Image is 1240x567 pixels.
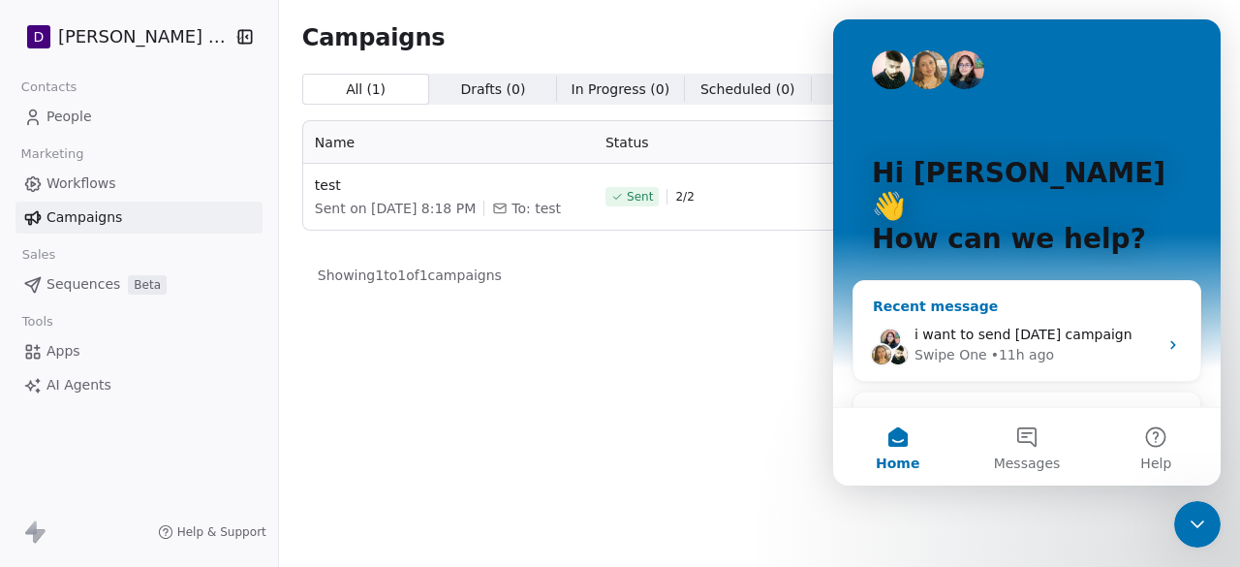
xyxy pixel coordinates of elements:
span: Sequences [46,274,120,295]
span: Campaigns [46,207,122,228]
span: Drafts ( 0 ) [460,79,525,100]
span: In Progress ( 0 ) [572,79,670,100]
span: D [34,27,45,47]
iframe: Intercom live chat [833,19,1221,486]
th: Status [594,121,836,164]
span: Sent on [DATE] 8:18 PM [315,199,476,218]
span: Contacts [13,73,85,102]
a: Workflows [15,168,263,200]
span: AI Agents [46,375,111,395]
span: Tools [14,307,61,336]
span: Campaigns [302,23,446,50]
span: Help & Support [177,524,266,540]
a: Help & Support [158,524,266,540]
span: Marketing [13,140,92,169]
span: [PERSON_NAME] Nutrition [58,24,229,49]
a: AI Agents [15,369,263,401]
span: Beta [128,275,167,295]
a: Campaigns [15,202,263,234]
span: To: test [511,199,561,218]
span: Scheduled ( 0 ) [700,79,795,100]
th: Name [303,121,594,164]
span: Sent [627,189,653,205]
a: People [15,101,263,133]
button: D[PERSON_NAME] Nutrition [23,20,220,53]
span: People [46,107,92,127]
a: SequencesBeta [15,268,263,300]
span: Sales [14,240,64,269]
a: Apps [15,335,263,367]
span: Apps [46,341,80,362]
span: 2 / 2 [675,189,694,205]
span: Workflows [46,173,116,194]
span: test [315,175,582,195]
iframe: Intercom live chat [1174,501,1221,548]
span: Showing 1 to 1 of 1 campaigns [318,266,502,285]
